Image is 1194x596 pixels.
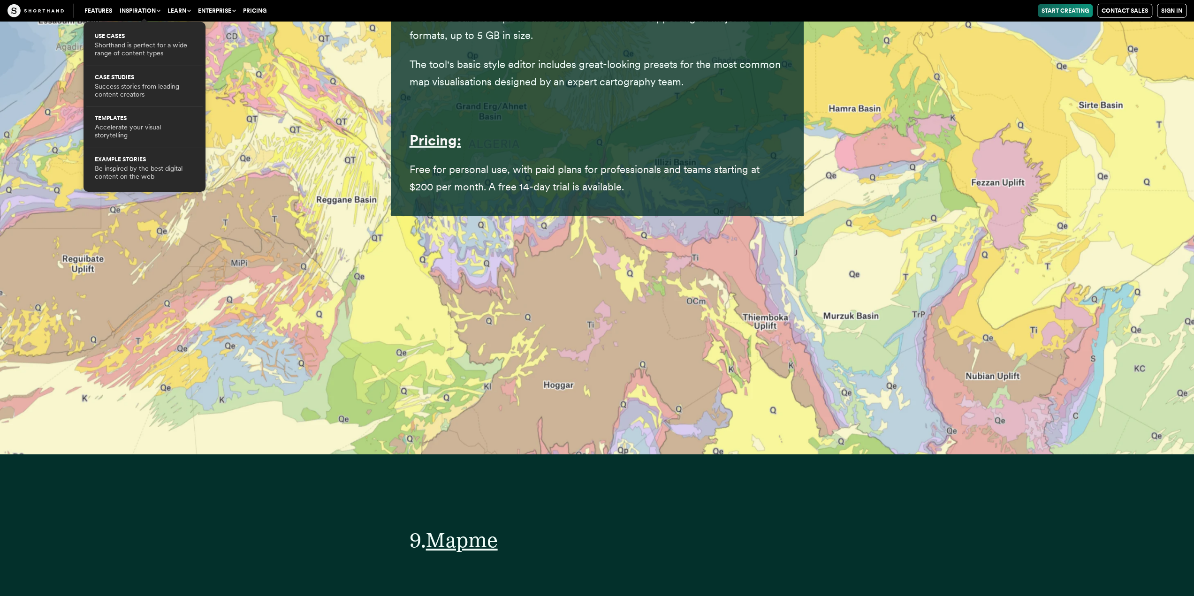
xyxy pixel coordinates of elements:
[1097,4,1152,18] a: Contact Sales
[95,75,194,99] a: Case StudiesSuccess stories from leading content creators
[410,163,760,193] span: Free for personal use, with paid plans for professionals and teams starting at $200 per month. A ...
[95,115,194,140] a: TemplatesAccelerate your visual storytelling
[95,41,194,58] p: Shorthand is perfect for a wide range of content types
[1157,4,1186,18] a: Sign in
[95,157,194,181] a: Example StoriesBe inspired by the best digital content on the web
[426,528,498,552] a: Mapme
[410,9,785,45] p: Felt users can also upload their own vector data — supporting all major file formats, up to 5 GB ...
[410,56,785,91] p: The tool's basic style editor includes great-looking presets for the most common map visualisatio...
[116,4,164,17] button: Inspiration
[410,132,461,149] a: Pricing:
[194,4,239,17] button: Enterprise
[8,4,64,17] img: The Craft
[95,123,194,140] p: Accelerate your visual storytelling
[95,33,194,58] a: Use CasesShorthand is perfect for a wide range of content types
[410,528,426,552] span: 9.
[81,4,116,17] a: Features
[95,165,194,181] p: Be inspired by the best digital content on the web
[164,4,194,17] button: Learn
[1038,4,1093,17] a: Start Creating
[95,83,194,99] p: Success stories from leading content creators
[239,4,270,17] a: Pricing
